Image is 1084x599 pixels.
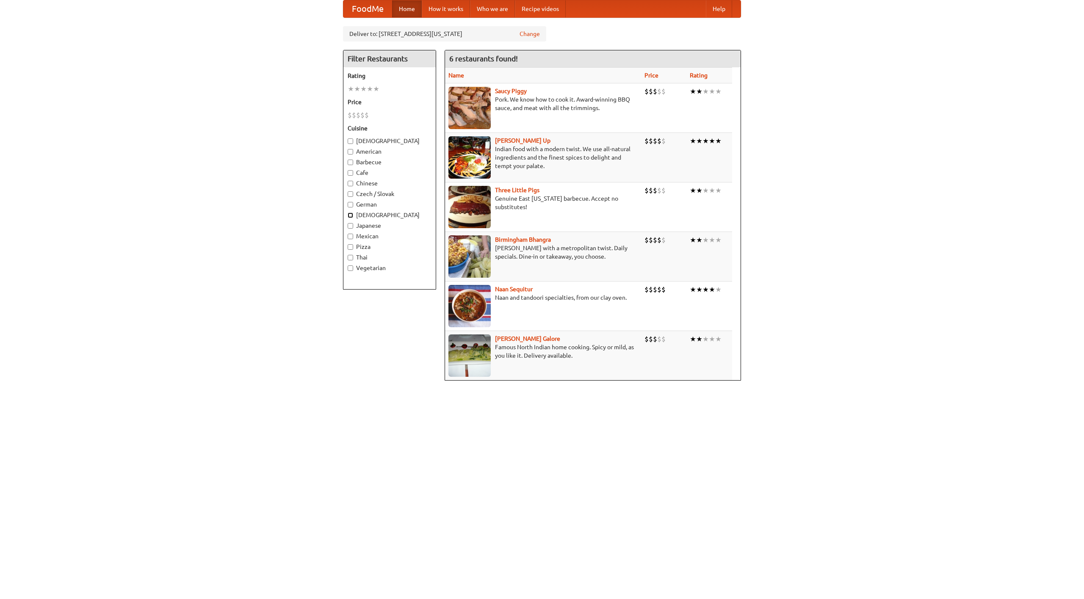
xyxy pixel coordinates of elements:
[348,138,353,144] input: [DEMOGRAPHIC_DATA]
[709,186,715,195] li: ★
[657,235,661,245] li: $
[644,136,649,146] li: $
[348,124,431,132] h5: Cuisine
[709,136,715,146] li: ★
[348,72,431,80] h5: Rating
[448,87,491,129] img: saucy.jpg
[715,235,722,245] li: ★
[422,0,470,17] a: How it works
[348,255,353,260] input: Thai
[715,87,722,96] li: ★
[702,87,709,96] li: ★
[495,286,533,293] b: Naan Sequitur
[348,84,354,94] li: ★
[495,335,560,342] b: [PERSON_NAME] Galore
[470,0,515,17] a: Who we are
[348,181,353,186] input: Chinese
[644,87,649,96] li: $
[690,186,696,195] li: ★
[696,186,702,195] li: ★
[644,285,649,294] li: $
[649,87,653,96] li: $
[348,158,431,166] label: Barbecue
[360,84,367,94] li: ★
[649,186,653,195] li: $
[690,235,696,245] li: ★
[696,235,702,245] li: ★
[348,168,431,177] label: Cafe
[448,293,638,302] p: Naan and tandoori specialties, from our clay oven.
[348,191,353,197] input: Czech / Slovak
[348,244,353,250] input: Pizza
[657,285,661,294] li: $
[520,30,540,38] a: Change
[348,202,353,207] input: German
[661,186,666,195] li: $
[690,72,708,79] a: Rating
[448,194,638,211] p: Genuine East [US_STATE] barbecue. Accept no substitutes!
[657,87,661,96] li: $
[715,186,722,195] li: ★
[644,72,658,79] a: Price
[661,136,666,146] li: $
[348,98,431,106] h5: Price
[495,236,551,243] a: Birmingham Bhangra
[661,87,666,96] li: $
[448,145,638,170] p: Indian food with a modern twist. We use all-natural ingredients and the finest spices to delight ...
[661,285,666,294] li: $
[495,88,527,94] a: Saucy Piggy
[360,110,365,120] li: $
[657,334,661,344] li: $
[448,334,491,377] img: currygalore.jpg
[495,187,539,193] a: Three Little Pigs
[348,223,353,229] input: Japanese
[448,95,638,112] p: Pork. We know how to cook it. Award-winning BBQ sauce, and meat with all the trimmings.
[348,170,353,176] input: Cafe
[348,221,431,230] label: Japanese
[715,334,722,344] li: ★
[702,136,709,146] li: ★
[448,285,491,327] img: naansequitur.jpg
[392,0,422,17] a: Home
[702,334,709,344] li: ★
[709,334,715,344] li: ★
[690,136,696,146] li: ★
[690,334,696,344] li: ★
[448,186,491,228] img: littlepigs.jpg
[709,285,715,294] li: ★
[448,136,491,179] img: curryup.jpg
[348,160,353,165] input: Barbecue
[348,190,431,198] label: Czech / Slovak
[657,186,661,195] li: $
[649,235,653,245] li: $
[356,110,360,120] li: $
[348,234,353,239] input: Mexican
[653,235,657,245] li: $
[690,87,696,96] li: ★
[644,186,649,195] li: $
[690,285,696,294] li: ★
[644,235,649,245] li: $
[495,137,550,144] a: [PERSON_NAME] Up
[653,186,657,195] li: $
[653,136,657,146] li: $
[365,110,369,120] li: $
[696,334,702,344] li: ★
[448,72,464,79] a: Name
[348,149,353,155] input: American
[348,200,431,209] label: German
[696,87,702,96] li: ★
[661,235,666,245] li: $
[653,285,657,294] li: $
[352,110,356,120] li: $
[653,87,657,96] li: $
[448,343,638,360] p: Famous North Indian home cooking. Spicy or mild, as you like it. Delivery available.
[348,243,431,251] label: Pizza
[348,137,431,145] label: [DEMOGRAPHIC_DATA]
[348,211,431,219] label: [DEMOGRAPHIC_DATA]
[343,50,436,67] h4: Filter Restaurants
